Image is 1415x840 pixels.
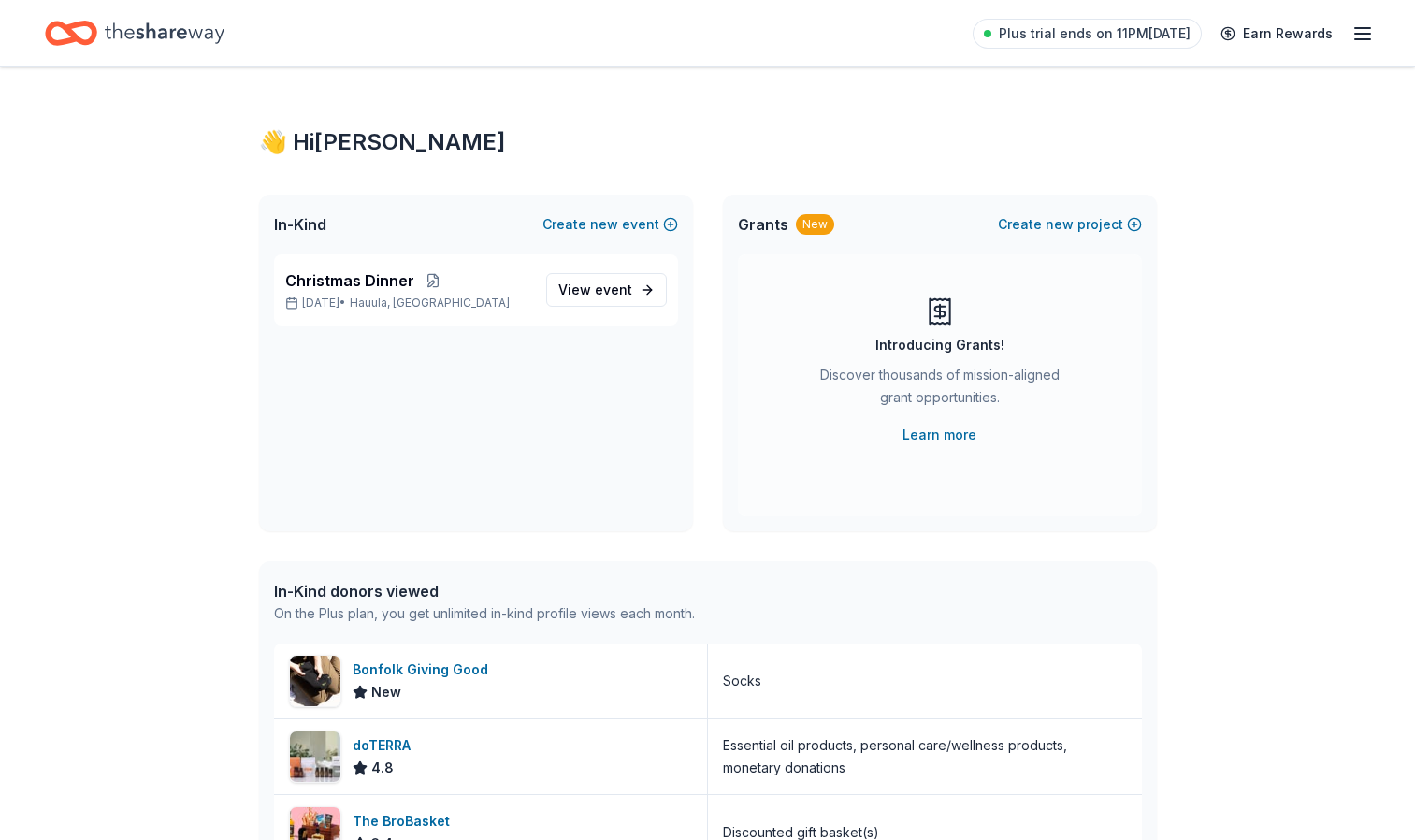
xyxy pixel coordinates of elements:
img: Image for Bonfolk Giving Good [290,656,340,706]
div: In-Kind donors viewed [274,580,695,602]
span: 4.8 [371,757,394,779]
a: Learn more [902,424,976,446]
button: Createnewevent [542,213,678,236]
span: new [590,213,618,236]
span: Hauula, [GEOGRAPHIC_DATA] [350,296,510,311]
a: Plus trial ends on 11PM[DATE] [973,19,1202,49]
span: Grants [738,213,788,236]
div: Socks [723,670,761,692]
div: New [796,214,834,235]
div: Bonfolk Giving Good [353,659,496,681]
div: On the Plus plan, you get unlimited in-kind profile views each month. [274,602,695,625]
span: new [1046,213,1074,236]
div: Discover thousands of mission-aligned grant opportunities. [813,364,1067,416]
a: Earn Rewards [1209,17,1344,51]
div: doTERRA [353,734,418,757]
div: Introducing Grants! [875,334,1004,356]
div: Essential oil products, personal care/wellness products, monetary donations [723,734,1127,779]
span: event [595,282,632,297]
span: Christmas Dinner [285,269,414,292]
span: In-Kind [274,213,326,236]
div: The BroBasket [353,810,457,833]
span: New [371,681,401,703]
span: View [558,279,632,301]
a: Home [45,11,224,55]
img: Image for doTERRA [290,731,340,782]
div: 👋 Hi [PERSON_NAME] [259,127,1157,157]
p: [DATE] • [285,296,531,311]
a: View event [546,273,667,307]
button: Createnewproject [998,213,1142,236]
span: Plus trial ends on 11PM[DATE] [999,22,1191,45]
